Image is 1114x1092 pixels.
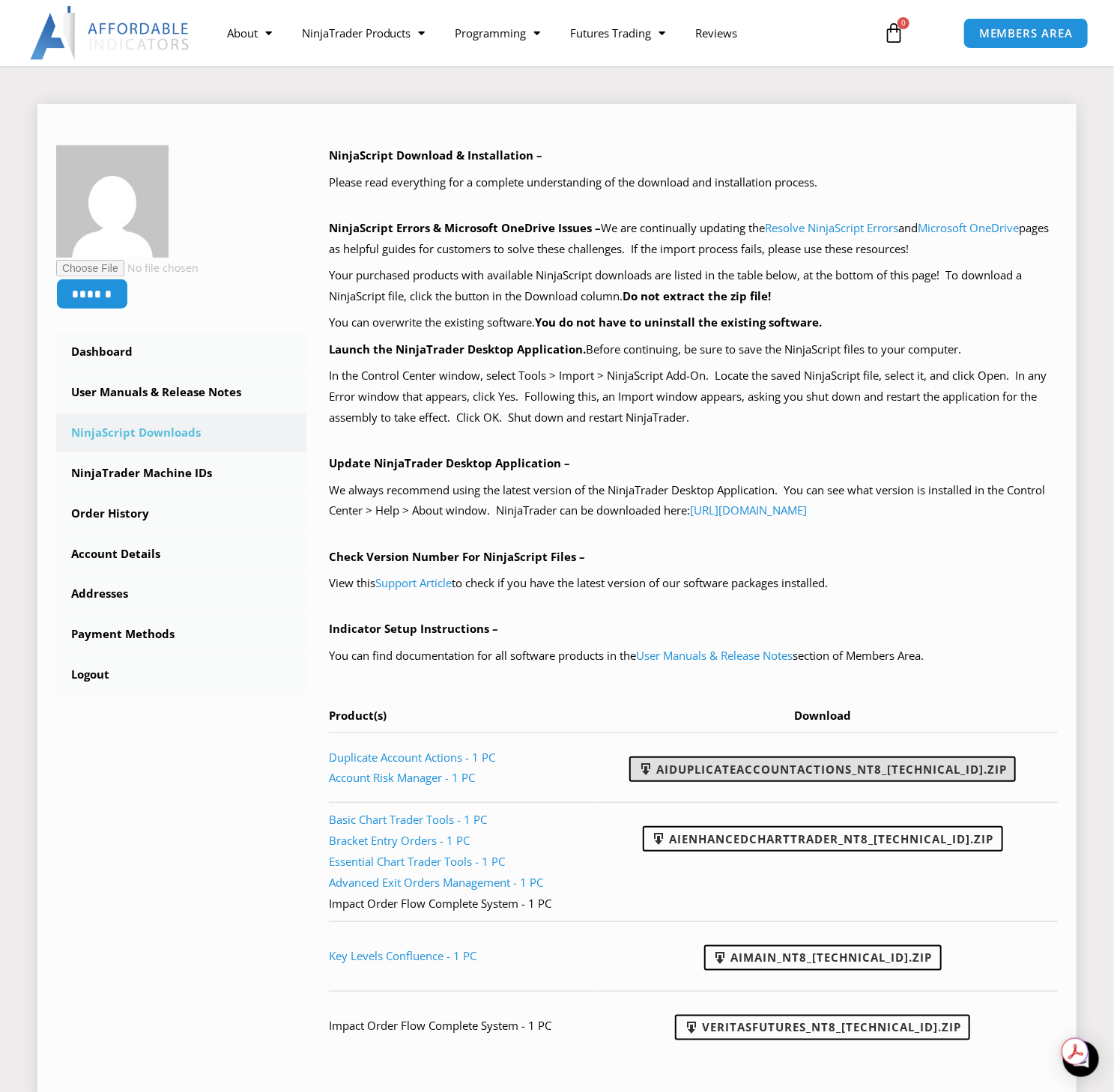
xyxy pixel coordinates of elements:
a: NinjaScript Downloads [56,413,306,452]
b: NinjaScript Download & Installation – [329,148,542,163]
nav: Menu [212,16,870,50]
a: Programming [441,16,556,50]
a: AIDuplicateAccountActions_NT8_[TECHNICAL_ID].zip [629,756,1016,782]
span: Product(s) [329,708,387,723]
a: Bracket Entry Orders - 1 PC [329,833,470,848]
a: AIMain_NT8_[TECHNICAL_ID].zip [704,945,942,971]
a: Reviews [681,16,753,50]
span: MEMBERS AREA [979,28,1073,39]
p: Before continuing, be sure to save the NinjaScript files to your computer. [329,339,1058,360]
nav: Account pages [56,333,306,694]
span: 0 [897,17,909,29]
img: LogoAI | Affordable Indicators – NinjaTrader [30,6,191,60]
b: NinjaScript Errors & Microsoft OneDrive Issues – [329,220,601,235]
a: [URL][DOMAIN_NAME] [690,503,807,518]
a: Resolve NinjaScript Errors [765,220,898,235]
a: Key Levels Confluence - 1 PC [329,948,476,963]
b: Check Version Number For NinjaScript Files – [329,549,585,564]
td: Impact Order Flow Complete System - 1 PC [329,802,599,920]
b: Indicator Setup Instructions – [329,621,498,636]
a: NinjaTrader Machine IDs [56,454,306,493]
a: VeritasFutures_NT8_[TECHNICAL_ID].zip [675,1015,970,1040]
b: Do not extract the zip file! [623,288,771,303]
td: Impact Order Flow Complete System - 1 PC [329,991,599,1061]
p: We are continually updating the and pages as helpful guides for customers to solve these challeng... [329,218,1058,260]
b: You do not have to uninstall the existing software. [535,315,822,330]
b: Update NinjaTrader Desktop Application – [329,455,570,470]
a: Microsoft OneDrive [918,220,1019,235]
a: AIEnhancedChartTrader_NT8_[TECHNICAL_ID].zip [643,826,1003,852]
a: Advanced Exit Orders Management - 1 PC [329,875,543,890]
a: Essential Chart Trader Tools - 1 PC [329,854,505,869]
a: Logout [56,655,306,694]
a: About [212,16,287,50]
a: Dashboard [56,333,306,371]
p: Please read everything for a complete understanding of the download and installation process. [329,172,1058,193]
a: Futures Trading [556,16,681,50]
a: Payment Methods [56,615,306,654]
span: Download [795,708,852,723]
p: In the Control Center window, select Tools > Import > NinjaScript Add-On. Locate the saved NinjaS... [329,365,1058,428]
a: Account Details [56,535,306,574]
a: User Manuals & Release Notes [636,648,793,663]
p: Your purchased products with available NinjaScript downloads are listed in the table below, at th... [329,265,1058,307]
p: We always recommend using the latest version of the NinjaTrader Desktop Application. You can see ... [329,480,1058,522]
a: NinjaTrader Products [287,16,441,50]
p: You can find documentation for all software products in the section of Members Area. [329,646,1058,667]
a: MEMBERS AREA [963,18,1089,49]
b: Launch the NinjaTrader Desktop Application. [329,342,586,357]
a: Basic Chart Trader Tools - 1 PC [329,812,487,827]
a: Support Article [375,575,452,590]
a: Addresses [56,574,306,613]
a: 0 [861,11,927,55]
img: 81d30e71b2c5b5d5ac123da4d8146781602a17ee65ba244af9257ddf056cd911 [56,145,169,258]
a: Order History [56,494,306,533]
a: Account Risk Manager - 1 PC [329,770,475,785]
p: You can overwrite the existing software. [329,312,1058,333]
a: User Manuals & Release Notes [56,373,306,412]
p: View this to check if you have the latest version of our software packages installed. [329,573,1058,594]
a: Duplicate Account Actions - 1 PC [329,750,495,765]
